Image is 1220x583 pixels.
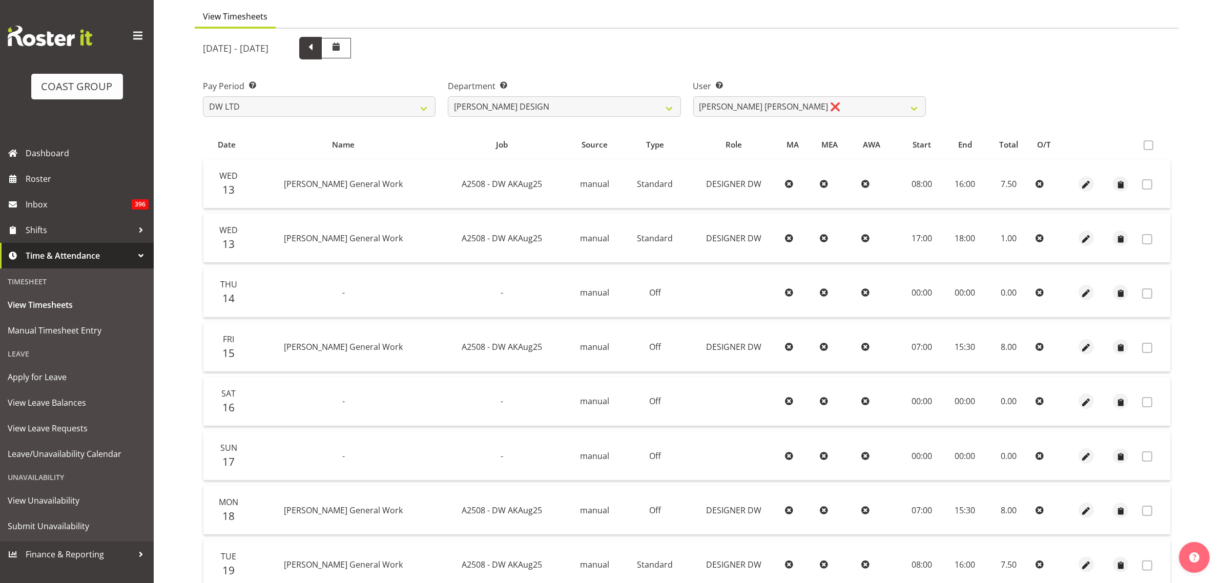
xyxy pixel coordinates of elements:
[900,486,944,535] td: 07:00
[706,505,761,516] span: DESIGNER DW
[944,377,986,426] td: 00:00
[26,171,149,186] span: Roster
[580,395,609,407] span: manual
[986,268,1031,317] td: 0.00
[8,297,146,313] span: View Timesheets
[706,341,761,352] span: DESIGNER DW
[3,467,151,488] div: Unavailability
[132,199,149,210] span: 396
[3,292,151,318] a: View Timesheets
[900,268,944,317] td: 00:00
[223,400,235,414] span: 16
[863,139,880,151] span: AWA
[986,431,1031,481] td: 0.00
[999,139,1018,151] span: Total
[3,513,151,539] a: Submit Unavailability
[284,505,403,516] span: [PERSON_NAME] General Work
[219,496,239,508] span: Mon
[986,214,1031,263] td: 1.00
[223,346,235,360] span: 15
[223,182,235,197] span: 13
[448,80,680,92] label: Department
[501,287,503,298] span: -
[3,364,151,390] a: Apply for Leave
[900,377,944,426] td: 00:00
[462,559,542,570] span: A2508 - DW AKAug25
[787,139,799,151] span: MA
[646,139,664,151] span: Type
[623,431,687,481] td: Off
[958,139,972,151] span: End
[580,233,609,244] span: manual
[3,441,151,467] a: Leave/Unavailability Calendar
[8,446,146,462] span: Leave/Unavailability Calendar
[223,291,235,305] span: 14
[582,139,608,151] span: Source
[462,178,542,190] span: A2508 - DW AKAug25
[223,509,235,523] span: 18
[284,559,403,570] span: [PERSON_NAME] General Work
[26,145,149,161] span: Dashboard
[913,139,931,151] span: Start
[706,233,761,244] span: DESIGNER DW
[8,421,146,436] span: View Leave Requests
[580,559,609,570] span: manual
[623,377,687,426] td: Off
[222,388,236,399] span: Sat
[220,170,238,181] span: Wed
[501,395,503,407] span: -
[580,450,609,462] span: manual
[1037,139,1051,151] span: O/T
[3,343,151,364] div: Leave
[1189,552,1200,563] img: help-xxl-2.png
[462,233,542,244] span: A2508 - DW AKAug25
[223,454,235,469] span: 17
[944,159,986,209] td: 16:00
[623,159,687,209] td: Standard
[332,139,355,151] span: Name
[462,341,542,352] span: A2508 - DW AKAug25
[8,369,146,385] span: Apply for Leave
[203,43,268,54] h5: [DATE] - [DATE]
[26,222,133,238] span: Shifts
[26,197,132,212] span: Inbox
[8,493,146,508] span: View Unavailability
[944,214,986,263] td: 18:00
[986,486,1031,535] td: 8.00
[623,323,687,372] td: Off
[580,505,609,516] span: manual
[706,178,761,190] span: DESIGNER DW
[822,139,838,151] span: MEA
[580,178,609,190] span: manual
[220,279,237,290] span: Thu
[8,518,146,534] span: Submit Unavailability
[501,450,503,462] span: -
[3,415,151,441] a: View Leave Requests
[900,214,944,263] td: 17:00
[3,488,151,513] a: View Unavailability
[42,79,113,94] div: COAST GROUP
[580,341,609,352] span: manual
[986,323,1031,372] td: 8.00
[944,431,986,481] td: 00:00
[8,323,146,338] span: Manual Timesheet Entry
[223,334,235,345] span: Fri
[944,323,986,372] td: 15:30
[944,268,986,317] td: 00:00
[900,323,944,372] td: 07:00
[900,431,944,481] td: 00:00
[284,178,403,190] span: [PERSON_NAME] General Work
[284,233,403,244] span: [PERSON_NAME] General Work
[26,248,133,263] span: Time & Attendance
[203,80,436,92] label: Pay Period
[623,268,687,317] td: Off
[496,139,508,151] span: Job
[3,318,151,343] a: Manual Timesheet Entry
[986,377,1031,426] td: 0.00
[8,395,146,410] span: View Leave Balances
[220,442,237,453] span: Sun
[223,563,235,577] span: 19
[8,26,92,46] img: Rosterit website logo
[3,390,151,415] a: View Leave Balances
[342,287,345,298] span: -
